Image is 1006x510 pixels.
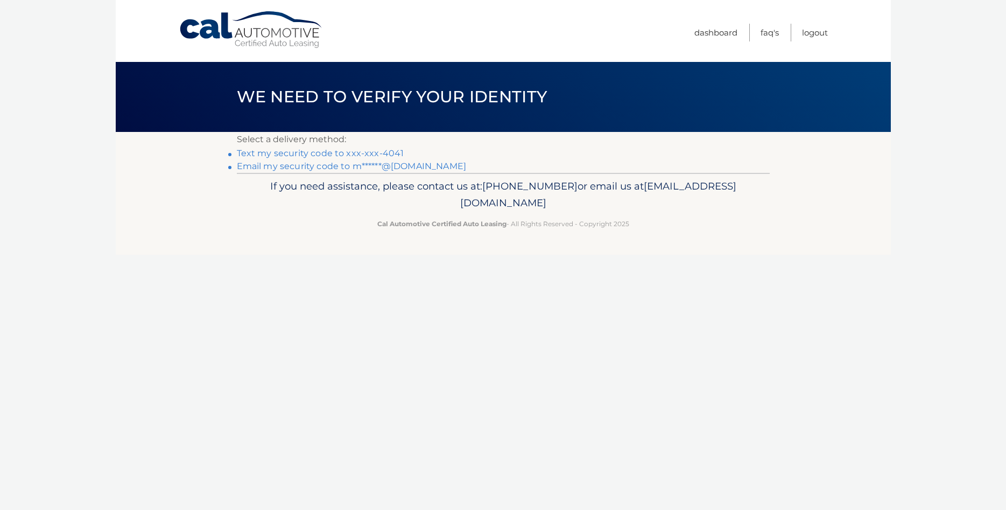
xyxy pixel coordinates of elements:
a: Dashboard [694,24,737,41]
p: If you need assistance, please contact us at: or email us at [244,178,763,212]
p: - All Rights Reserved - Copyright 2025 [244,218,763,229]
p: Select a delivery method: [237,132,770,147]
a: Logout [802,24,828,41]
a: Email my security code to m******@[DOMAIN_NAME] [237,161,467,171]
strong: Cal Automotive Certified Auto Leasing [377,220,506,228]
span: [PHONE_NUMBER] [482,180,578,192]
a: Text my security code to xxx-xxx-4041 [237,148,404,158]
span: We need to verify your identity [237,87,547,107]
a: FAQ's [761,24,779,41]
a: Cal Automotive [179,11,324,49]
